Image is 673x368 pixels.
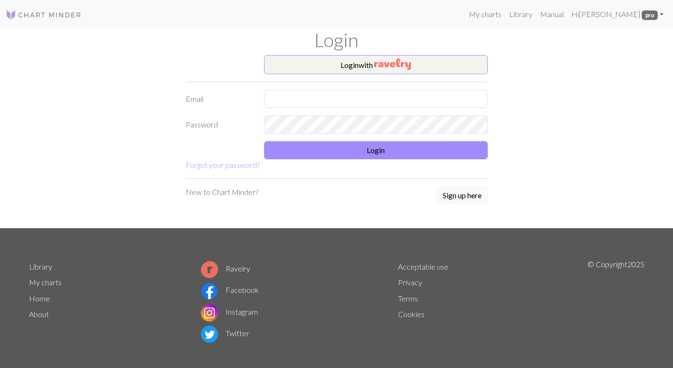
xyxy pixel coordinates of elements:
[436,186,488,204] button: Sign up here
[264,55,488,74] button: Loginwith
[568,5,667,24] a: Hi[PERSON_NAME] pro
[505,5,536,24] a: Library
[588,259,645,345] p: © Copyright 2025
[398,278,422,287] a: Privacy
[536,5,568,24] a: Manual
[398,262,448,271] a: Acceptable use
[264,141,488,159] button: Login
[23,29,650,51] h1: Login
[201,282,218,300] img: Facebook logo
[201,264,250,273] a: Ravelry
[29,294,50,303] a: Home
[180,90,258,108] label: Email
[29,278,62,287] a: My charts
[374,58,411,70] img: Ravelry
[465,5,505,24] a: My charts
[436,186,488,205] a: Sign up here
[201,329,249,338] a: Twitter
[398,294,418,303] a: Terms
[642,10,658,20] span: pro
[186,160,260,169] a: Forgot your password?
[398,310,425,319] a: Cookies
[29,310,49,319] a: About
[201,326,218,343] img: Twitter logo
[201,261,218,278] img: Ravelry logo
[201,307,258,316] a: Instagram
[180,116,258,134] label: Password
[186,186,258,198] p: New to Chart Minder?
[201,304,218,321] img: Instagram logo
[29,262,52,271] a: Library
[201,285,259,294] a: Facebook
[6,9,82,20] img: Logo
